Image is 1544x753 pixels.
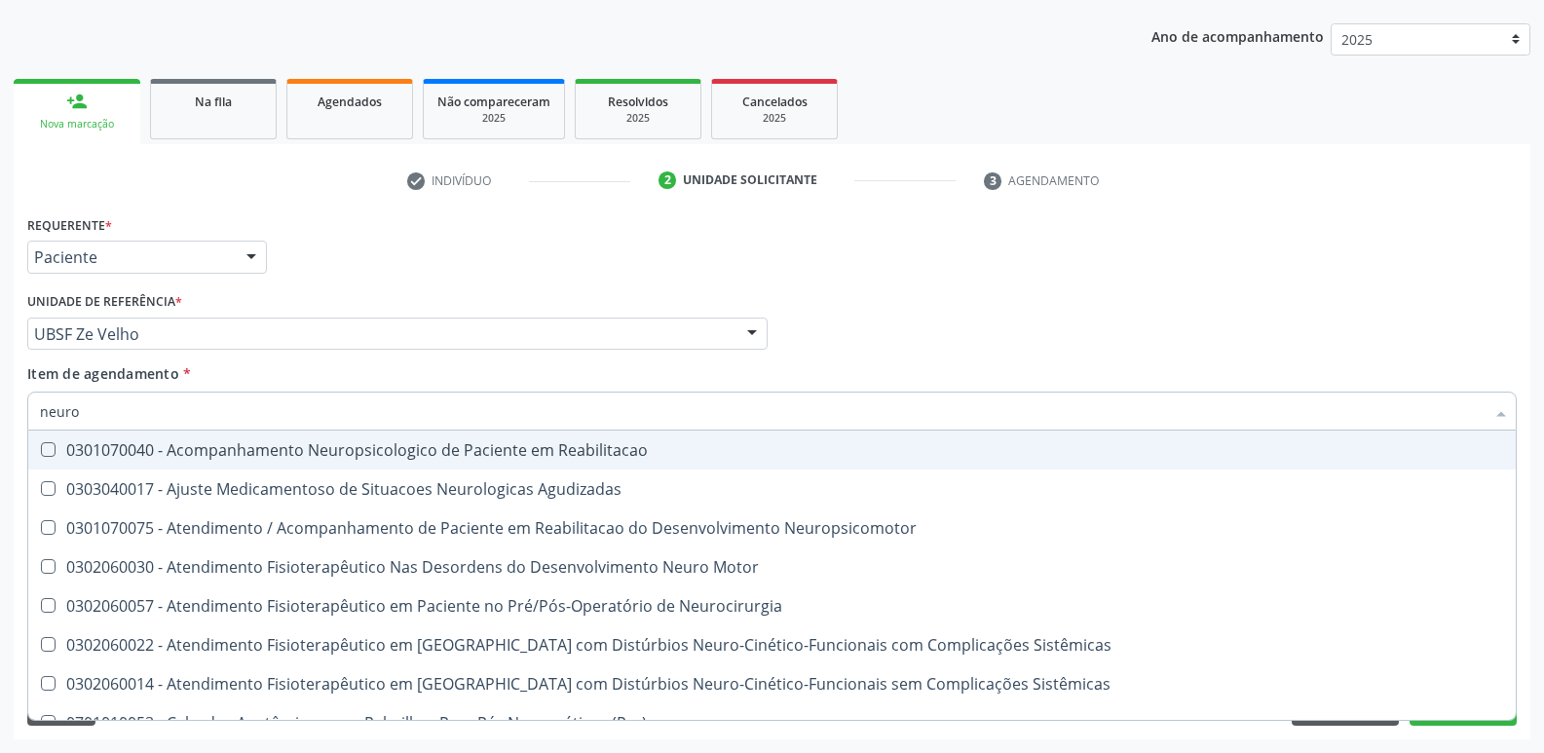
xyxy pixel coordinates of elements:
label: Requerente [27,210,112,241]
div: Unidade solicitante [683,171,817,189]
div: 0302060057 - Atendimento Fisioterapêutico em Paciente no Pré/Pós-Operatório de Neurocirurgia [40,598,1504,614]
span: Agendados [318,94,382,110]
div: person_add [66,91,88,112]
div: Nova marcação [27,117,127,132]
div: 2025 [726,111,823,126]
div: 0301070075 - Atendimento / Acompanhamento de Paciente em Reabilitacao do Desenvolvimento Neuropsi... [40,520,1504,536]
div: 0303040017 - Ajuste Medicamentoso de Situacoes Neurologicas Agudizadas [40,481,1504,497]
div: 0701010053 - Calçados Anatômicos com Palmilhas Para Pés Neuropáticos (Par) [40,715,1504,731]
div: 2025 [437,111,550,126]
div: 2025 [589,111,687,126]
div: 0302060030 - Atendimento Fisioterapêutico Nas Desordens do Desenvolvimento Neuro Motor [40,559,1504,575]
div: 0301070040 - Acompanhamento Neuropsicologico de Paciente em Reabilitacao [40,442,1504,458]
span: Cancelados [742,94,808,110]
span: Paciente [34,247,227,267]
span: Item de agendamento [27,364,179,383]
span: Resolvidos [608,94,668,110]
input: Buscar por procedimentos [40,392,1485,431]
p: Ano de acompanhamento [1151,23,1324,48]
span: Na fila [195,94,232,110]
div: 0302060022 - Atendimento Fisioterapêutico em [GEOGRAPHIC_DATA] com Distúrbios Neuro-Cinético-Func... [40,637,1504,653]
span: UBSF Ze Velho [34,324,728,344]
div: 0302060014 - Atendimento Fisioterapêutico em [GEOGRAPHIC_DATA] com Distúrbios Neuro-Cinético-Func... [40,676,1504,692]
span: Não compareceram [437,94,550,110]
label: Unidade de referência [27,287,182,318]
div: 2 [659,171,676,189]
